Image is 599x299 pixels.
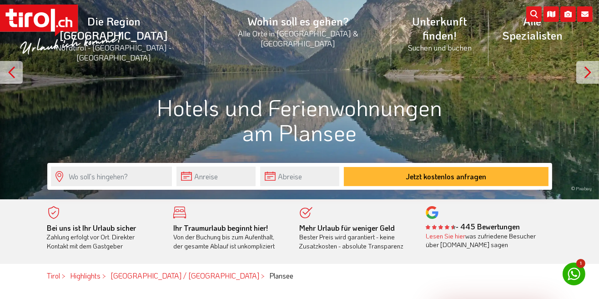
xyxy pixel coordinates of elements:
[300,223,395,233] b: Mehr Urlaub für weniger Geld
[563,263,585,285] a: 1
[577,6,593,22] i: Kontakt
[402,42,477,52] small: Suchen und buchen
[34,42,194,62] small: Nordtirol - [GEOGRAPHIC_DATA] - [GEOGRAPHIC_DATA]
[111,271,260,280] a: [GEOGRAPHIC_DATA] / [GEOGRAPHIC_DATA]
[47,223,160,251] div: Zahlung erfolgt vor Ort. Direkter Kontakt mit dem Gastgeber
[560,6,576,22] i: Fotogalerie
[300,223,413,251] div: Bester Preis wird garantiert - keine Zusatzkosten - absolute Transparenz
[270,271,294,280] em: Plansee
[47,271,60,280] a: Tirol
[70,271,101,280] a: Highlights
[544,6,559,22] i: Karte öffnen
[51,167,172,186] input: Wo soll's hingehen?
[391,4,488,62] a: Unterkunft finden!Suchen und buchen
[426,232,539,249] div: was zufriedene Besucher über [DOMAIN_NAME] sagen
[344,167,549,186] button: Jetzt kostenlos anfragen
[216,28,381,48] small: Alle Orte in [GEOGRAPHIC_DATA] & [GEOGRAPHIC_DATA]
[173,223,286,251] div: Von der Buchung bis zum Aufenthalt, der gesamte Ablauf ist unkompliziert
[47,95,552,145] h1: Hotels und Ferienwohnungen am Plansee
[176,167,256,186] input: Anreise
[205,4,392,58] a: Wohin soll es gehen?Alle Orte in [GEOGRAPHIC_DATA] & [GEOGRAPHIC_DATA]
[426,222,520,231] b: - 445 Bewertungen
[173,223,268,233] b: Ihr Traumurlaub beginnt hier!
[426,232,465,240] a: Lesen Sie hier
[260,167,339,186] input: Abreise
[47,223,136,233] b: Bei uns ist Ihr Urlaub sicher
[23,4,205,73] a: Die Region [GEOGRAPHIC_DATA]Nordtirol - [GEOGRAPHIC_DATA] - [GEOGRAPHIC_DATA]
[576,259,585,268] span: 1
[488,4,576,52] a: Alle Spezialisten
